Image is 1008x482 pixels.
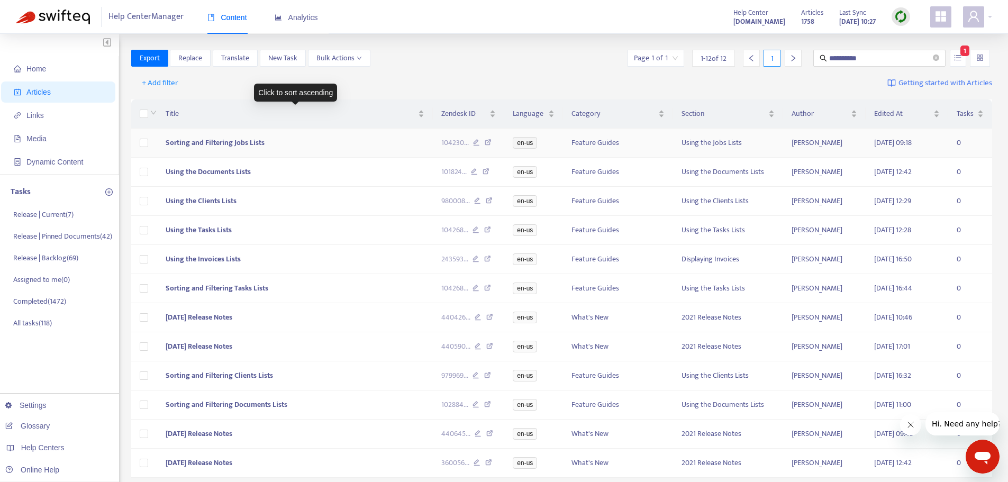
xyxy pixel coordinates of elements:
span: area-chart [275,14,282,21]
button: New Task [260,50,306,67]
span: Sorting and Filtering Jobs Lists [166,137,265,149]
img: image-link [887,79,896,87]
span: [DATE] Release Notes [166,340,232,352]
td: 0 [948,245,992,274]
span: Last Sync [839,7,866,19]
p: Release | Pinned Documents ( 42 ) [13,231,112,242]
td: [PERSON_NAME] [783,274,866,303]
iframe: Message from company [925,412,1000,435]
span: 979969 ... [441,370,468,381]
span: [DATE] 17:01 [874,340,910,352]
a: Settings [5,401,47,410]
span: Category [571,108,656,120]
span: Sorting and Filtering Documents Lists [166,398,287,411]
td: Feature Guides [563,390,673,420]
span: en-us [513,370,537,381]
img: Swifteq [16,10,90,24]
th: Zendesk ID [433,99,505,129]
strong: 1758 [801,16,814,28]
td: 0 [948,216,992,245]
span: New Task [268,52,297,64]
th: Language [504,99,562,129]
span: 980008 ... [441,195,470,207]
span: Replace [178,52,202,64]
span: en-us [513,457,537,469]
th: Section [673,99,783,129]
span: Help Center [733,7,768,19]
button: + Add filter [134,75,186,92]
span: 104268 ... [441,283,468,294]
span: 104230 ... [441,137,469,149]
span: link [14,112,21,119]
span: Home [26,65,46,73]
span: home [14,65,21,72]
span: appstore [934,10,947,23]
td: Feature Guides [563,274,673,303]
div: 1 [764,50,780,67]
span: account-book [14,88,21,96]
td: Feature Guides [563,187,673,216]
span: en-us [513,195,537,207]
td: 0 [948,129,992,158]
span: Export [140,52,160,64]
td: 0 [948,449,992,478]
span: + Add filter [142,77,178,89]
button: Bulk Actionsdown [308,50,370,67]
span: 101824 ... [441,166,467,178]
td: [PERSON_NAME] [783,361,866,390]
span: 104268 ... [441,224,468,236]
strong: [DATE] 10:27 [839,16,876,28]
span: close-circle [933,54,939,61]
span: Using the Tasks Lists [166,224,232,236]
span: Articles [801,7,823,19]
iframe: Button to launch messaging window [966,440,1000,474]
p: Completed ( 1472 ) [13,296,66,307]
p: Release | Current ( 7 ) [13,209,74,220]
span: 440426 ... [441,312,470,323]
span: down [357,56,362,61]
td: 0 [948,390,992,420]
td: [PERSON_NAME] [783,449,866,478]
span: [DATE] 16:44 [874,282,912,294]
span: 1 [960,46,969,56]
span: [DATE] 10:46 [874,311,912,323]
span: en-us [513,283,537,294]
p: All tasks ( 118 ) [13,317,52,329]
span: en-us [513,137,537,149]
span: user [967,10,980,23]
td: [PERSON_NAME] [783,303,866,332]
td: Using the Documents Lists [673,158,783,187]
span: Bulk Actions [316,52,362,64]
span: en-us [513,341,537,352]
td: Using the Tasks Lists [673,216,783,245]
a: Glossary [5,422,50,430]
span: search [820,54,827,62]
a: Online Help [5,466,59,474]
span: Content [207,13,247,22]
span: plus-circle [105,188,113,196]
span: [DATE] 16:32 [874,369,911,381]
td: 2021 Release Notes [673,449,783,478]
td: Feature Guides [563,361,673,390]
span: 102884 ... [441,399,468,411]
th: Edited At [866,99,948,129]
span: en-us [513,253,537,265]
img: sync.dc5367851b00ba804db3.png [894,10,907,23]
span: Tasks [957,108,975,120]
span: right [789,54,797,62]
a: [DOMAIN_NAME] [733,15,785,28]
td: [PERSON_NAME] [783,390,866,420]
span: Dynamic Content [26,158,83,166]
td: What's New [563,332,673,361]
span: [DATE] 12:29 [874,195,911,207]
td: [PERSON_NAME] [783,332,866,361]
td: What's New [563,420,673,449]
td: Using the Documents Lists [673,390,783,420]
div: Click to sort ascending [254,84,337,102]
td: 2021 Release Notes [673,303,783,332]
span: [DATE] Release Notes [166,311,232,323]
span: [DATE] 12:42 [874,457,912,469]
td: Feature Guides [563,158,673,187]
p: Assigned to me ( 0 ) [13,274,70,285]
td: [PERSON_NAME] [783,187,866,216]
